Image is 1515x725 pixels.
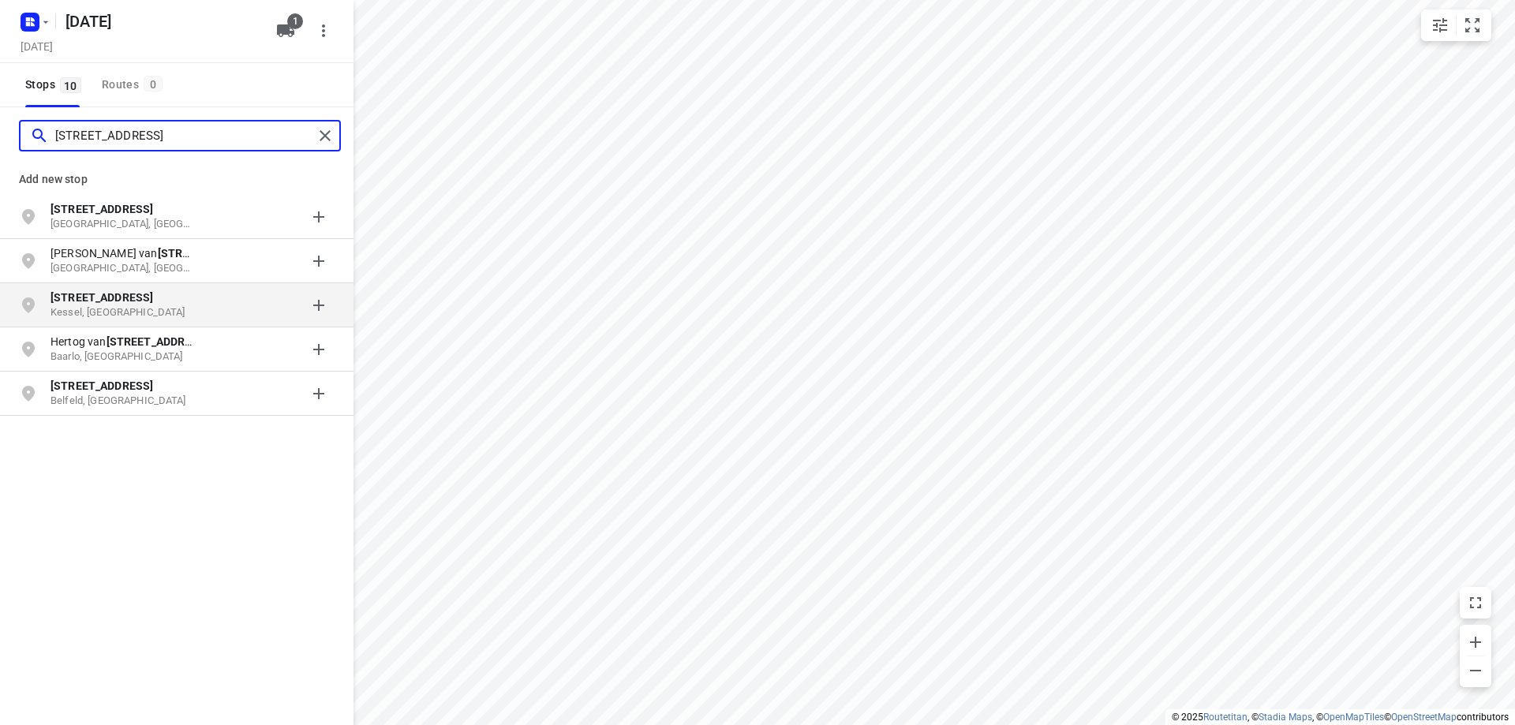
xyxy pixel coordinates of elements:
[50,379,153,392] b: [STREET_ADDRESS]
[144,76,163,92] span: 0
[1457,9,1488,41] button: Fit zoom
[50,349,196,364] p: Baarlo, [GEOGRAPHIC_DATA]
[50,217,196,232] p: [GEOGRAPHIC_DATA], [GEOGRAPHIC_DATA]
[102,75,167,95] div: Routes
[25,75,86,95] span: Stops
[1424,9,1456,41] button: Map settings
[59,9,264,34] h5: Rename
[50,203,153,215] b: [STREET_ADDRESS]
[14,37,59,55] h5: Project date
[107,335,209,348] b: [STREET_ADDRESS]
[1323,712,1384,723] a: OpenMapTiles
[50,245,196,261] p: [PERSON_NAME] van
[50,291,153,304] b: [STREET_ADDRESS]
[55,124,313,148] input: Add or search stops
[1203,712,1248,723] a: Routetitan
[158,247,260,260] b: [STREET_ADDRESS]
[1421,9,1491,41] div: small contained button group
[50,305,196,320] p: Kessel, [GEOGRAPHIC_DATA]
[50,334,196,349] p: Hertog van
[50,261,196,276] p: [GEOGRAPHIC_DATA], [GEOGRAPHIC_DATA]
[19,170,335,189] p: Add new stop
[270,15,301,47] button: 1
[1259,712,1312,723] a: Stadia Maps
[1172,712,1509,723] li: © 2025 , © , © © contributors
[1391,712,1457,723] a: OpenStreetMap
[50,394,196,409] p: Belfeld, [GEOGRAPHIC_DATA]
[60,77,81,93] span: 10
[308,15,339,47] button: More
[287,13,303,29] span: 1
